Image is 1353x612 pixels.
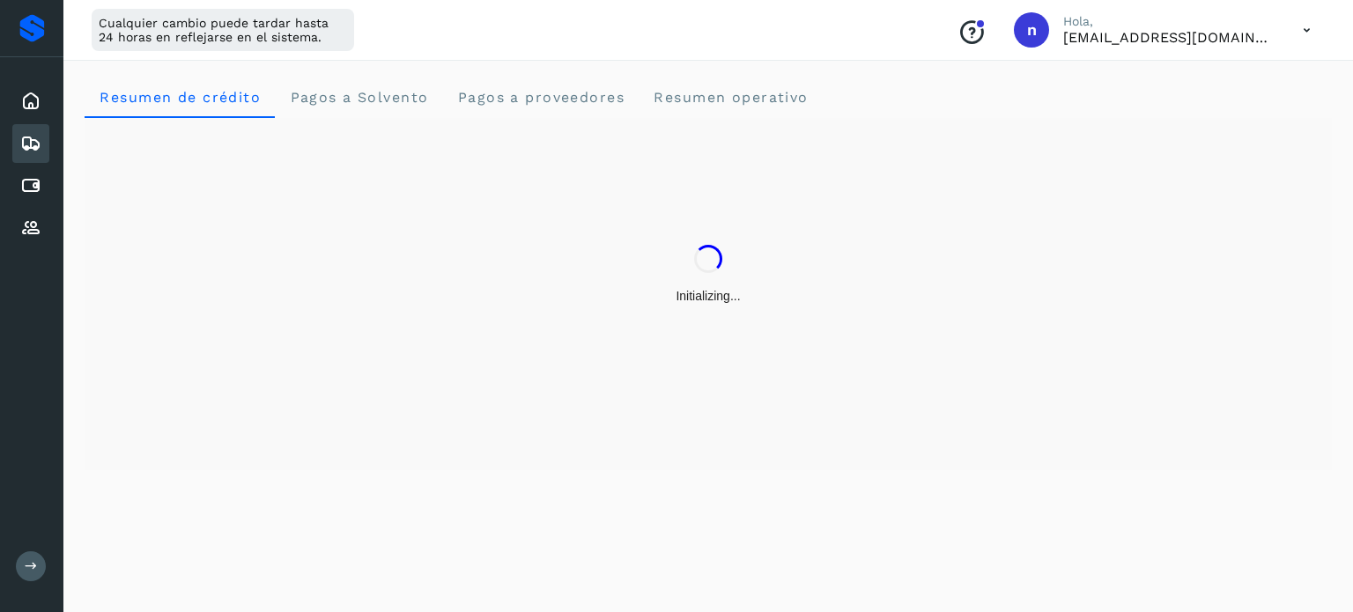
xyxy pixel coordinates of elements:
div: Cuentas por pagar [12,166,49,205]
div: Proveedores [12,209,49,247]
div: Embarques [12,124,49,163]
span: Pagos a Solvento [289,89,428,106]
span: Resumen de crédito [99,89,261,106]
span: Pagos a proveedores [456,89,625,106]
p: Hola, [1063,14,1275,29]
p: niagara+prod@solvento.mx [1063,29,1275,46]
div: Inicio [12,82,49,121]
span: Resumen operativo [653,89,809,106]
div: Cualquier cambio puede tardar hasta 24 horas en reflejarse en el sistema. [92,9,354,51]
